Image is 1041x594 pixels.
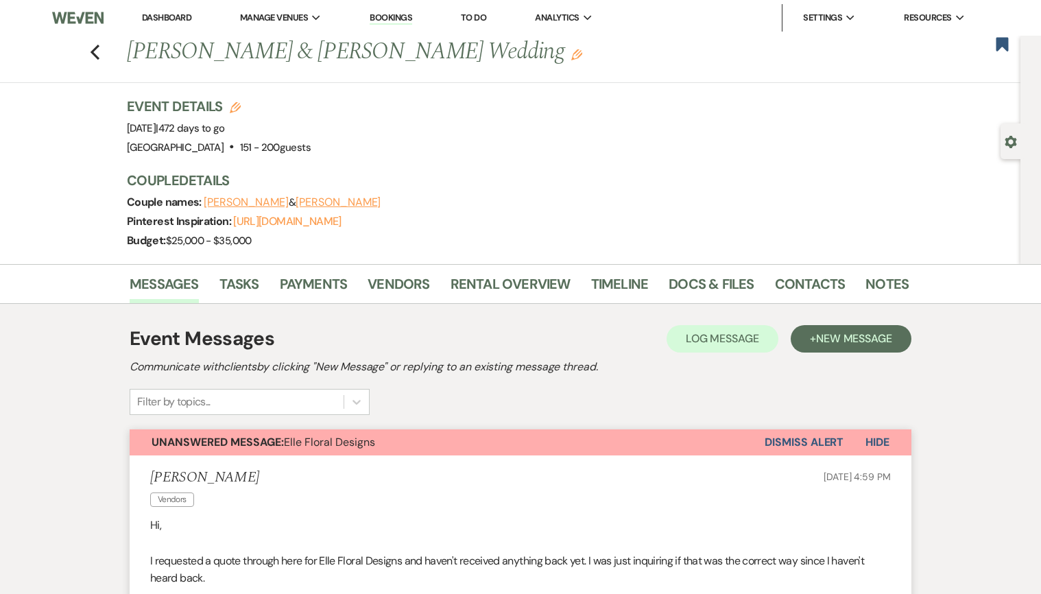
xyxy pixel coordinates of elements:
[166,234,252,248] span: $25,000 - $35,000
[240,141,311,154] span: 151 - 200 guests
[127,233,166,248] span: Budget:
[591,273,649,303] a: Timeline
[127,121,225,135] span: [DATE]
[150,469,259,486] h5: [PERSON_NAME]
[1005,134,1017,147] button: Open lead details
[370,12,412,25] a: Bookings
[127,195,204,209] span: Couple names:
[571,48,582,60] button: Edit
[152,435,375,449] span: Elle Floral Designs
[130,359,911,375] h2: Communicate with clients by clicking "New Message" or replying to an existing message thread.
[127,171,895,190] h3: Couple Details
[765,429,843,455] button: Dismiss Alert
[127,141,224,154] span: [GEOGRAPHIC_DATA]
[127,97,311,116] h3: Event Details
[137,394,211,410] div: Filter by topics...
[150,516,891,534] p: Hi,
[150,552,891,587] p: I requested a quote through here for Elle Floral Designs and haven't received anything back yet. ...
[904,11,951,25] span: Resources
[816,331,892,346] span: New Message
[865,435,889,449] span: Hide
[150,492,194,507] span: Vendors
[843,429,911,455] button: Hide
[280,273,348,303] a: Payments
[233,214,341,228] a: [URL][DOMAIN_NAME]
[669,273,754,303] a: Docs & Files
[142,12,191,23] a: Dashboard
[686,331,759,346] span: Log Message
[130,273,199,303] a: Messages
[130,429,765,455] button: Unanswered Message:Elle Floral Designs
[791,325,911,353] button: +New Message
[52,3,104,32] img: Weven Logo
[204,197,289,208] button: [PERSON_NAME]
[127,36,741,69] h1: [PERSON_NAME] & [PERSON_NAME] Wedding
[824,471,891,483] span: [DATE] 4:59 PM
[130,324,274,353] h1: Event Messages
[803,11,842,25] span: Settings
[451,273,571,303] a: Rental Overview
[865,273,909,303] a: Notes
[219,273,259,303] a: Tasks
[240,11,308,25] span: Manage Venues
[204,195,381,209] span: &
[775,273,846,303] a: Contacts
[158,121,225,135] span: 472 days to go
[368,273,429,303] a: Vendors
[296,197,381,208] button: [PERSON_NAME]
[152,435,284,449] strong: Unanswered Message:
[461,12,486,23] a: To Do
[156,121,224,135] span: |
[127,214,233,228] span: Pinterest Inspiration:
[667,325,778,353] button: Log Message
[535,11,579,25] span: Analytics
